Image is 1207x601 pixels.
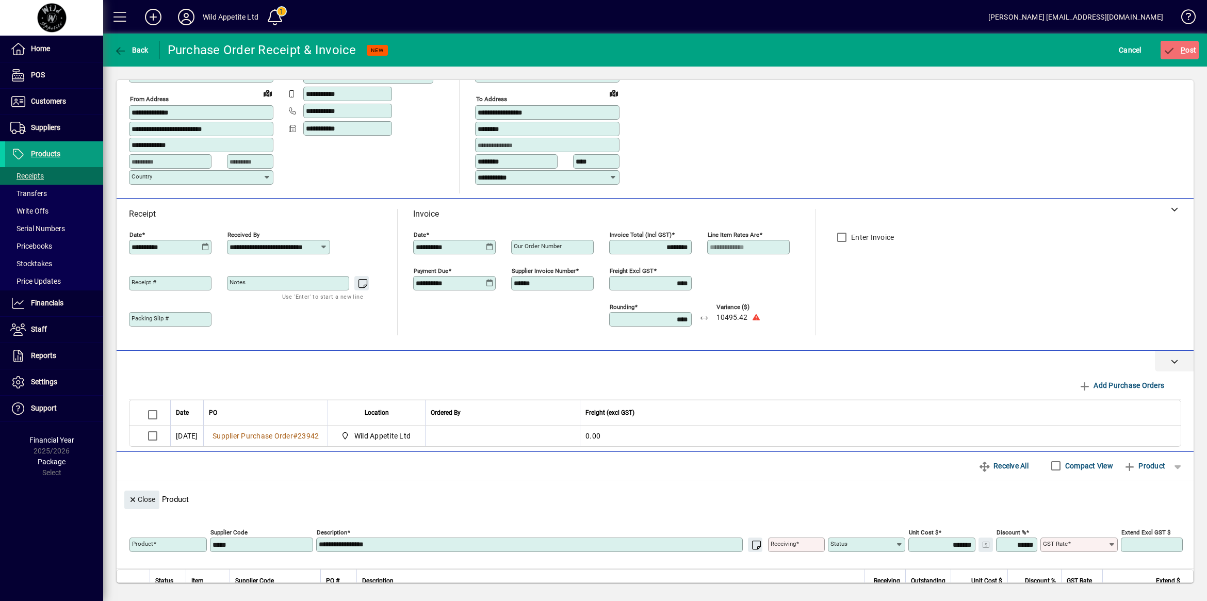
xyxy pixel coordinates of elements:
[911,575,945,587] span: Outstanding
[10,224,65,233] span: Serial Numbers
[5,36,103,62] a: Home
[38,458,66,466] span: Package
[1116,41,1144,59] button: Cancel
[132,173,152,180] mat-label: Country
[210,529,248,536] mat-label: Supplier Code
[155,575,173,587] span: Status
[362,575,394,587] span: Description
[708,231,759,238] mat-label: Line item rates are
[414,231,426,238] mat-label: Date
[849,232,894,242] label: Enter Invoice
[209,407,322,418] div: PO
[874,575,900,587] span: Receiving
[129,231,142,238] mat-label: Date
[5,185,103,202] a: Transfers
[1074,376,1168,395] button: Add Purchase Orders
[988,9,1163,25] div: [PERSON_NAME] [EMAIL_ADDRESS][DOMAIN_NAME]
[103,41,160,59] app-page-header-button: Back
[10,242,52,250] span: Pricebooks
[10,207,48,215] span: Write Offs
[580,426,1181,446] td: 0.00
[5,89,103,115] a: Customers
[997,529,1026,536] mat-label: Discount %
[209,430,322,442] a: Supplier Purchase Order#23942
[298,432,319,440] span: 23942
[338,430,415,442] span: Wild Appetite Ltd
[5,167,103,185] a: Receipts
[1025,575,1056,587] span: Discount %
[31,325,47,333] span: Staff
[1161,41,1199,59] button: Post
[137,8,170,26] button: Add
[909,529,938,536] mat-label: Unit Cost $
[5,343,103,369] a: Reports
[124,491,159,509] button: Close
[716,314,747,322] span: 10495.42
[10,277,61,285] span: Price Updates
[414,267,448,274] mat-label: Payment due
[282,290,363,302] mat-hint: Use 'Enter' to start a new line
[771,540,796,547] mat-label: Receiving
[203,9,258,25] div: Wild Appetite Ltd
[1063,461,1113,471] label: Compact View
[31,123,60,132] span: Suppliers
[170,8,203,26] button: Profile
[371,47,384,54] span: NEW
[5,237,103,255] a: Pricebooks
[31,378,57,386] span: Settings
[5,290,103,316] a: Financials
[1079,377,1164,394] span: Add Purchase Orders
[176,407,189,418] span: Date
[5,317,103,343] a: Staff
[5,369,103,395] a: Settings
[1181,46,1185,54] span: P
[10,259,52,268] span: Stocktakes
[365,407,389,418] span: Location
[610,303,634,311] mat-label: Rounding
[10,172,44,180] span: Receipts
[132,315,169,322] mat-label: Packing Slip #
[1156,575,1180,587] span: Extend $
[1163,46,1197,54] span: ost
[5,202,103,220] a: Write Offs
[235,575,274,587] span: Supplier Code
[128,491,155,508] span: Close
[168,42,356,58] div: Purchase Order Receipt & Invoice
[317,529,347,536] mat-label: Description
[230,279,246,286] mat-label: Notes
[974,457,1033,475] button: Receive All
[5,396,103,421] a: Support
[31,351,56,360] span: Reports
[132,279,156,286] mat-label: Receipt #
[5,62,103,88] a: POS
[227,231,259,238] mat-label: Received by
[1119,42,1141,58] span: Cancel
[10,189,47,198] span: Transfers
[610,231,672,238] mat-label: Invoice Total (incl GST)
[585,407,1168,418] div: Freight (excl GST)
[606,85,622,101] a: View on map
[111,41,151,59] button: Back
[1043,540,1068,547] mat-label: GST rate
[29,436,74,444] span: Financial Year
[31,44,50,53] span: Home
[122,495,162,504] app-page-header-button: Close
[5,115,103,141] a: Suppliers
[176,407,198,418] div: Date
[114,46,149,54] span: Back
[512,267,576,274] mat-label: Supplier invoice number
[170,426,203,446] td: [DATE]
[326,575,339,587] span: PO #
[5,220,103,237] a: Serial Numbers
[132,540,153,547] mat-label: Product
[31,71,45,79] span: POS
[431,407,461,418] span: Ordered By
[1067,575,1092,587] span: GST Rate
[5,255,103,272] a: Stocktakes
[117,480,1194,512] div: Product
[978,458,1029,474] span: Receive All
[31,299,63,307] span: Financials
[585,407,634,418] span: Freight (excl GST)
[610,267,654,274] mat-label: Freight excl GST
[514,242,562,250] mat-label: Our order number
